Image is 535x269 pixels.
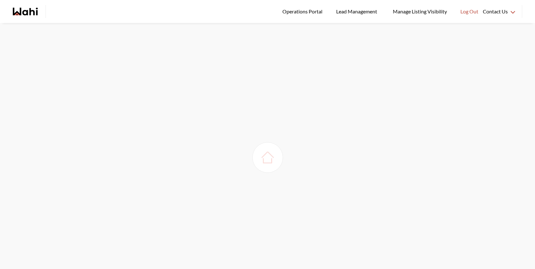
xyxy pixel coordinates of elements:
[13,8,38,15] a: Wahi homepage
[460,7,478,16] span: Log Out
[259,149,277,166] img: loading house image
[391,7,449,16] span: Manage Listing Visibility
[282,7,325,16] span: Operations Portal
[336,7,379,16] span: Lead Management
